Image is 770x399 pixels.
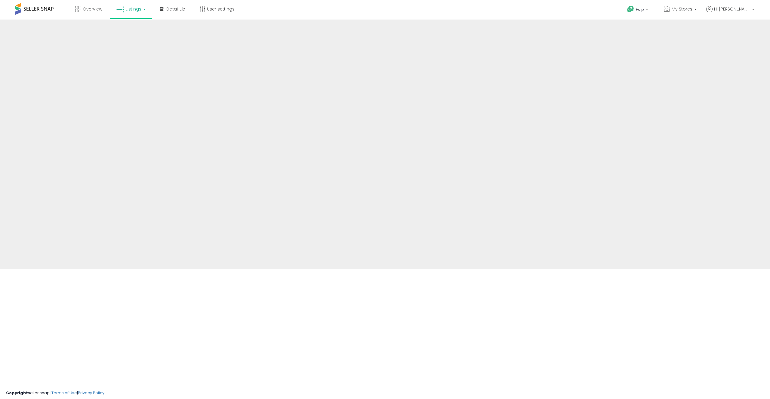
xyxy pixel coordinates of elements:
[706,6,754,20] a: Hi [PERSON_NAME]
[83,6,102,12] span: Overview
[672,6,692,12] span: My Stores
[636,7,644,12] span: Help
[627,5,634,13] i: Get Help
[166,6,185,12] span: DataHub
[622,1,654,20] a: Help
[126,6,141,12] span: Listings
[714,6,750,12] span: Hi [PERSON_NAME]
